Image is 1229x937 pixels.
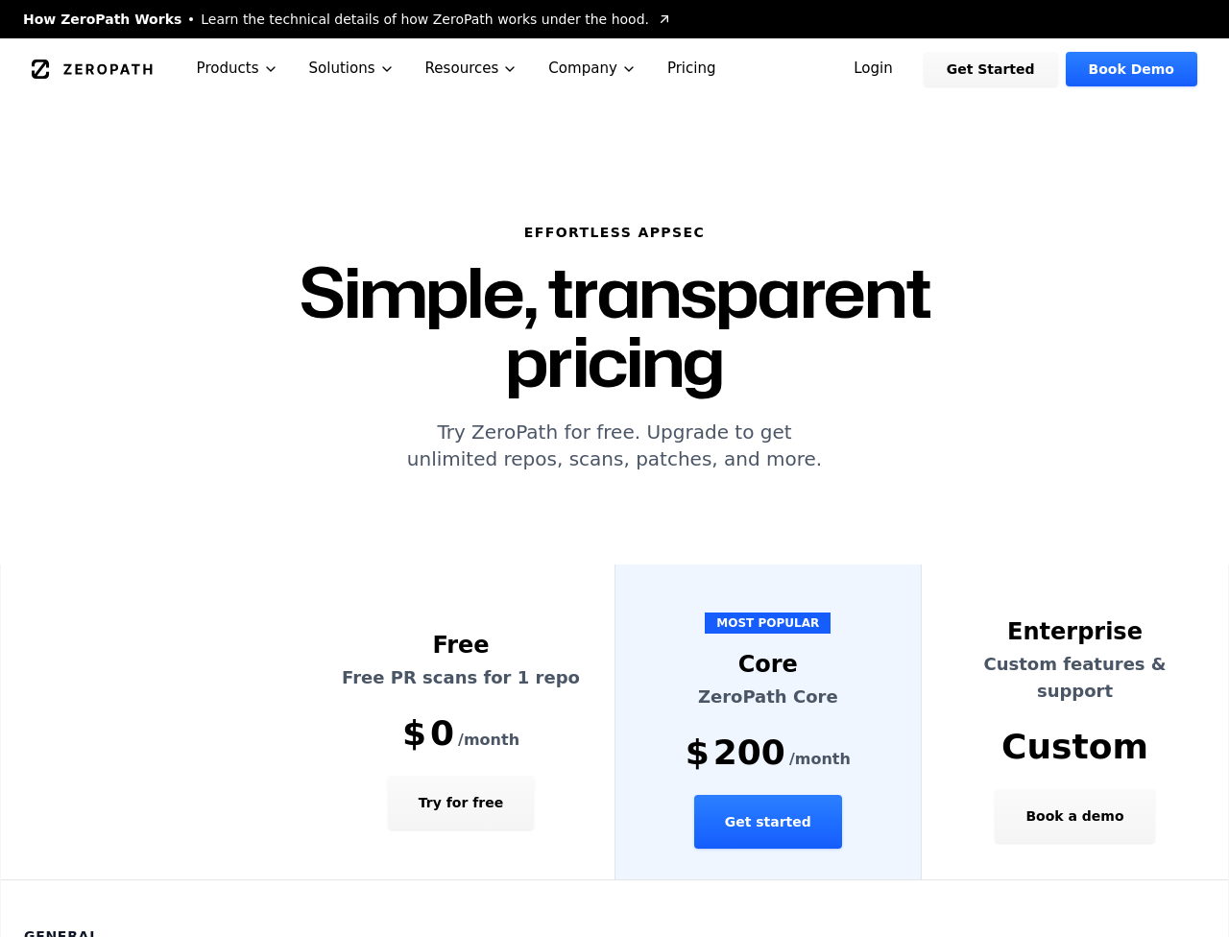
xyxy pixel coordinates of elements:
[831,52,916,86] a: Login
[388,776,534,829] button: Try for free
[201,10,649,29] span: Learn the technical details of how ZeroPath works under the hood.
[1001,728,1148,766] span: Custom
[184,257,1045,396] h1: Simple, transparent pricing
[713,733,785,772] span: 200
[410,38,534,99] button: Resources
[686,733,710,772] span: $
[430,714,454,753] span: 0
[945,616,1205,647] div: Enterprise
[533,38,652,99] button: Company
[331,630,591,661] div: Free
[995,789,1154,843] button: Book a demo
[652,38,732,99] a: Pricing
[181,38,294,99] button: Products
[1066,52,1197,86] a: Book Demo
[945,651,1205,705] p: Custom features & support
[294,38,410,99] button: Solutions
[331,664,591,691] p: Free PR scans for 1 repo
[458,729,519,752] span: /month
[23,10,672,29] a: How ZeroPath WorksLearn the technical details of how ZeroPath works under the hood.
[924,52,1058,86] a: Get Started
[184,223,1045,242] h6: Effortless AppSec
[705,613,831,634] span: MOST POPULAR
[639,649,899,680] div: Core
[184,419,1045,472] p: Try ZeroPath for free. Upgrade to get unlimited repos, scans, patches, and more.
[694,795,842,849] button: Get started
[402,714,426,753] span: $
[639,684,899,710] p: ZeroPath Core
[23,10,181,29] span: How ZeroPath Works
[789,748,851,771] span: /month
